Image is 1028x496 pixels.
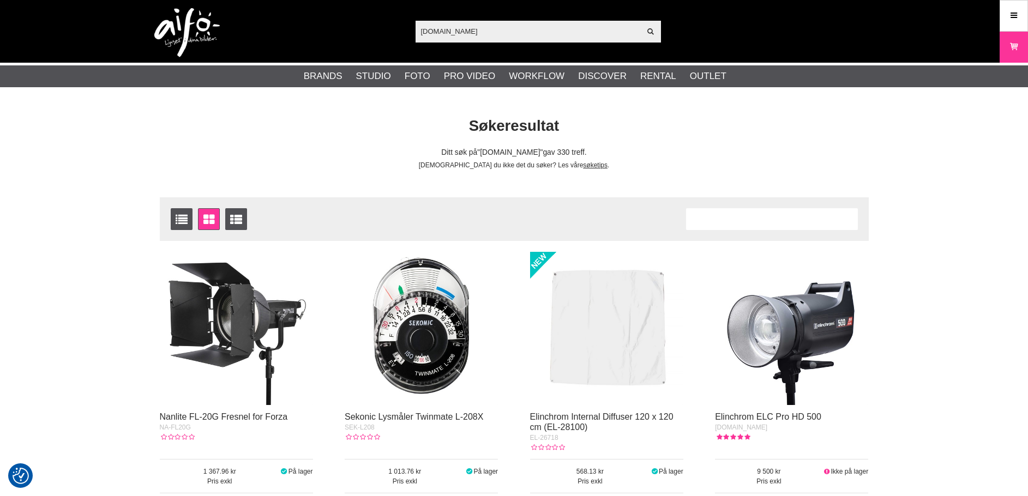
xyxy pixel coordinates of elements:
img: Elinchrom Internal Diffuser 120 x 120 cm (EL-28100) [530,252,683,405]
button: Samtykkepreferanser [13,466,29,486]
div: Kundevurdering: 0 [160,432,195,442]
a: Outlet [690,69,726,83]
span: [DOMAIN_NAME] [715,424,767,431]
a: Sekonic Lysmåler Twinmate L-208X [345,412,483,421]
i: På lager [280,468,288,475]
img: Elinchrom ELC Pro HD 500 [715,252,868,405]
a: Pro Video [444,69,495,83]
a: Elinchrom ELC Pro HD 500 [715,412,821,421]
span: SEK-L208 [345,424,375,431]
span: Pris exkl [715,476,823,486]
a: søketips [583,161,608,169]
span: [DEMOGRAPHIC_DATA] du ikke det du søker? Les våre [419,161,584,169]
span: [DOMAIN_NAME] [477,148,543,156]
span: På lager [288,468,313,475]
img: Revisit consent button [13,468,29,484]
span: Pris exkl [530,476,651,486]
a: Rental [640,69,676,83]
img: Nanlite FL-20G Fresnel for Forza [160,252,313,405]
span: Pris exkl [160,476,280,486]
input: Søk etter produkter ... [416,23,641,39]
a: Vis liste [171,208,193,230]
a: Elinchrom Internal Diffuser 120 x 120 cm (EL-28100) [530,412,674,432]
span: 1 367.96 [160,467,280,476]
a: Studio [356,69,391,83]
img: logo.png [154,8,220,57]
span: På lager [659,468,683,475]
span: På lager [473,468,498,475]
span: Ditt søk på gav 330 treff. [441,148,586,156]
span: NA-FL20G [160,424,191,431]
img: Sekonic Lysmåler Twinmate L-208X [345,252,498,405]
div: Kundevurdering: 5.00 [715,432,750,442]
span: Ikke på lager [831,468,868,475]
i: På lager [650,468,659,475]
h1: Søkeresultat [152,116,877,137]
a: Workflow [509,69,564,83]
i: Ikke på lager [823,468,831,475]
a: Vindusvisning [198,208,220,230]
div: Kundevurdering: 0 [345,432,380,442]
span: 568.13 [530,467,651,476]
span: Pris exkl [345,476,465,486]
a: Foto [405,69,430,83]
i: På lager [465,468,474,475]
div: Kundevurdering: 0 [530,443,565,452]
a: Utvidet liste [225,208,247,230]
span: EL-26718 [530,434,558,441]
a: Discover [578,69,627,83]
span: 1 013.76 [345,467,465,476]
a: Brands [304,69,342,83]
span: 9 500 [715,467,823,476]
span: . [608,161,609,169]
a: Nanlite FL-20G Fresnel for Forza [160,412,288,421]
